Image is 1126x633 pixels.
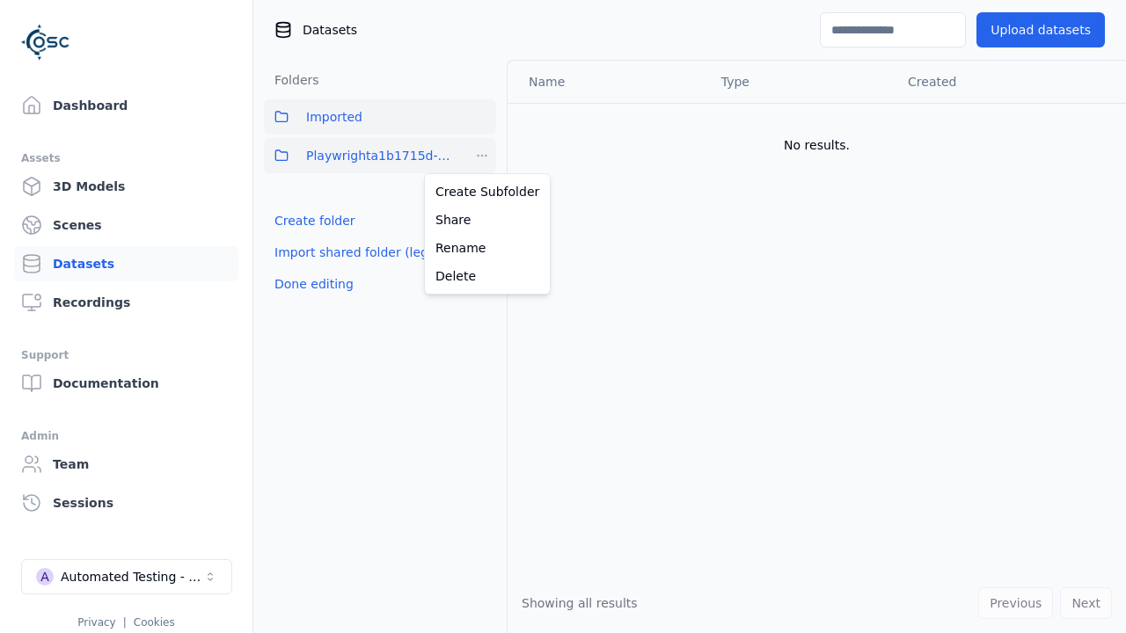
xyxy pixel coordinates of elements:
a: Delete [428,262,546,290]
a: Create Subfolder [428,178,546,206]
a: Rename [428,234,546,262]
a: Share [428,206,546,234]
